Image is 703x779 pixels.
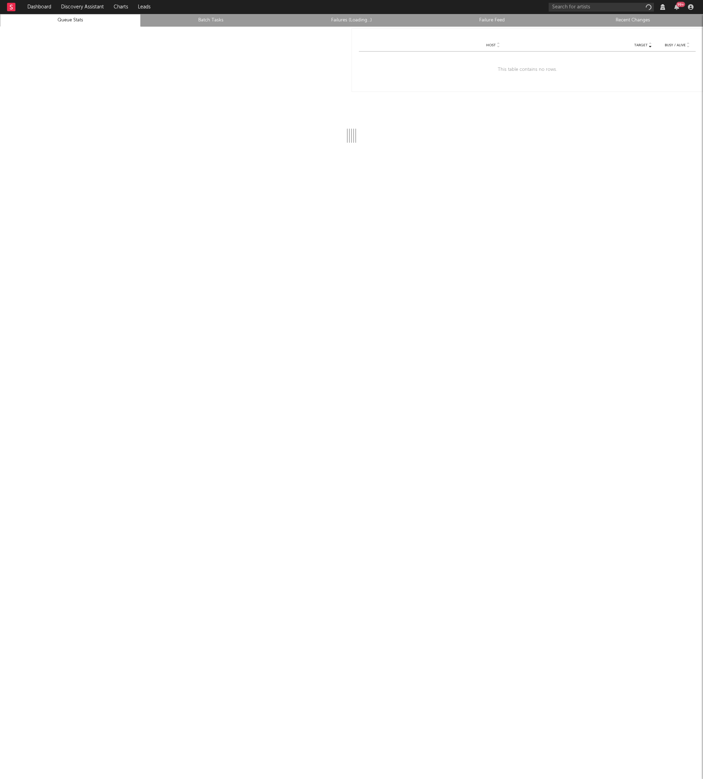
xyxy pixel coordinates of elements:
a: Failures (Loading...) [285,16,418,25]
span: Host [486,43,496,47]
div: This table contains no rows. [359,52,696,88]
span: Target [634,43,648,47]
a: Failure Feed [426,16,558,25]
a: Recent Changes [566,16,699,25]
button: 99+ [674,4,679,10]
input: Search for artists [549,3,654,12]
a: Batch Tasks [145,16,277,25]
a: Queue Stats [4,16,137,25]
div: 99 + [676,2,685,7]
span: Busy / Alive [665,43,686,47]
